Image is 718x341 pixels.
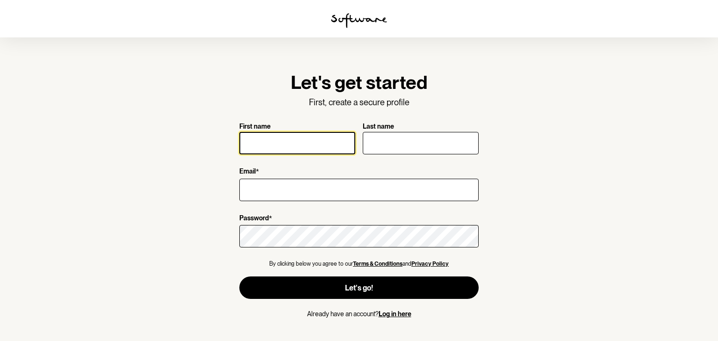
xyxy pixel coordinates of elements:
[239,276,479,299] button: Let's go!
[239,71,479,94] h1: Let's get started
[379,310,411,318] a: Log in here
[363,123,394,131] p: Last name
[239,167,256,176] p: Email
[331,13,387,28] img: software logo
[239,261,479,267] p: By clicking below you agree to our and
[353,261,402,267] a: Terms & Conditions
[345,283,373,292] span: Let's go!
[239,310,479,318] p: Already have an account?
[239,97,479,108] p: First, create a secure profile
[411,261,449,267] a: Privacy Policy
[239,123,271,131] p: First name
[239,214,269,223] p: Password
